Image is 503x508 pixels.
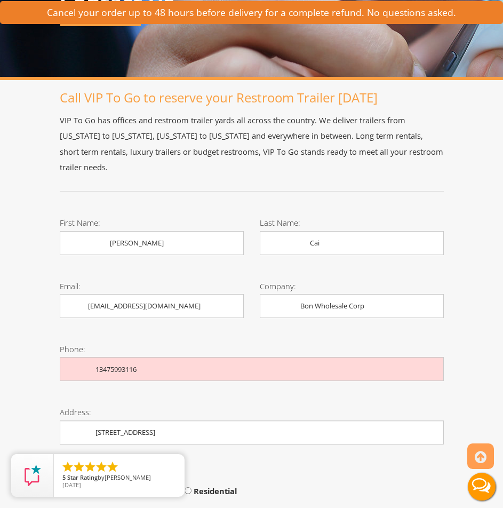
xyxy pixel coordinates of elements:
span: Star Rating [67,473,98,481]
span: 5 [62,473,66,481]
li:  [84,461,97,473]
button: Live Chat [460,465,503,508]
h1: Call VIP To Go to reserve your Restroom Trailer [DATE] [60,91,444,105]
span: [DATE] [62,481,81,489]
li:  [106,461,119,473]
span: by [62,474,176,482]
span: Residential [191,486,237,496]
img: Review Rating [22,465,43,486]
p: VIP To Go has offices and restroom trailer yards all across the country. We deliver trailers from... [60,113,444,175]
li:  [73,461,85,473]
li:  [95,461,108,473]
span: [PERSON_NAME] [105,473,151,481]
li:  [61,461,74,473]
